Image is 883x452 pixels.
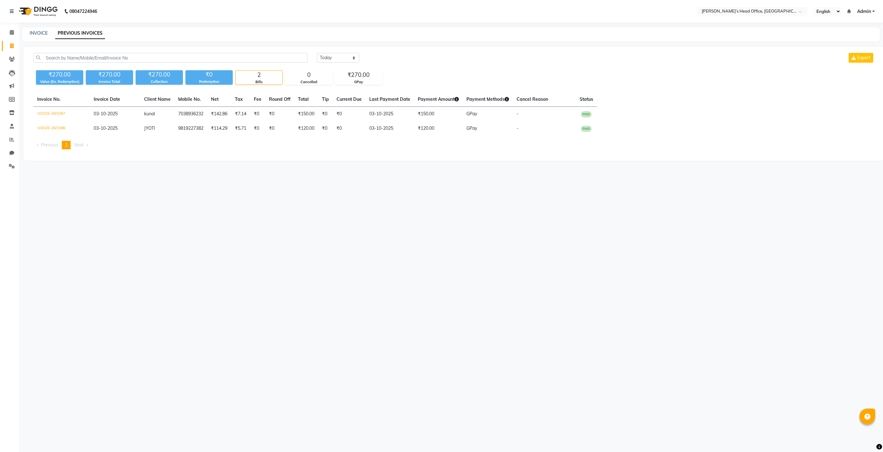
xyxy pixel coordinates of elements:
div: Cancelled [285,79,332,85]
td: ₹142.86 [207,107,231,122]
div: 2 [236,71,282,79]
td: 7038936232 [174,107,207,122]
span: Round Off [269,96,290,102]
input: Search by Name/Mobile/Email/Invoice No [33,53,307,63]
td: ₹120.00 [294,121,318,136]
td: ₹0 [250,121,265,136]
span: Status [580,96,593,102]
div: ₹0 [185,70,233,79]
td: V/2025-26/1087 [33,107,90,122]
div: ₹270.00 [36,70,83,79]
div: ₹270.00 [136,70,183,79]
td: 9819227382 [174,121,207,136]
span: Total [298,96,309,102]
td: ₹7.14 [231,107,250,122]
span: PAID [581,126,592,132]
span: Export [857,55,870,60]
td: ₹0 [265,121,294,136]
img: logo [16,3,59,20]
a: PREVIOUS INVOICES [55,28,105,39]
td: V/2025-26/1086 [33,121,90,136]
span: Fee [254,96,261,102]
td: ₹0 [333,121,365,136]
td: ₹114.29 [207,121,231,136]
span: GPay [466,125,477,131]
span: Tip [322,96,329,102]
span: Admin [857,8,871,15]
span: Tax [235,96,243,102]
span: Last Payment Date [369,96,410,102]
span: Invoice No. [37,96,61,102]
div: Invoice Total [86,79,133,84]
td: ₹150.00 [294,107,318,122]
td: ₹0 [318,107,333,122]
span: PAID [581,111,592,117]
td: ₹0 [250,107,265,122]
td: ₹150.00 [414,107,463,122]
div: GPay [335,79,382,85]
div: ₹270.00 [86,70,133,79]
span: - [517,125,518,131]
div: Collection [136,79,183,84]
span: Invoice Date [94,96,120,102]
span: Cancel Reason [517,96,548,102]
td: ₹0 [333,107,365,122]
td: ₹120.00 [414,121,463,136]
span: Client Name [144,96,171,102]
span: Payment Amount [418,96,459,102]
div: Bills [236,79,282,85]
span: - [517,111,518,117]
b: 08047224946 [69,3,97,20]
td: ₹5.71 [231,121,250,136]
td: 03-10-2025 [365,121,414,136]
td: ₹0 [265,107,294,122]
nav: Pagination [33,141,874,149]
span: Mobile No. [178,96,201,102]
span: JYOTI [144,125,155,131]
span: Net [211,96,219,102]
span: Current Due [336,96,362,102]
td: ₹0 [318,121,333,136]
button: Export [849,53,873,63]
span: 03-10-2025 [94,111,118,117]
div: ₹270.00 [335,71,382,79]
span: Next [74,142,84,148]
span: GPay [466,111,477,117]
span: Payment Methods [466,96,509,102]
div: Value (Ex. Redemption) [36,79,83,84]
span: 03-10-2025 [94,125,118,131]
span: kunal [144,111,155,117]
div: 0 [285,71,332,79]
div: Redemption [185,79,233,84]
span: 1 [65,142,67,148]
td: 03-10-2025 [365,107,414,122]
span: Previous [41,142,58,148]
a: INVOICE [30,30,48,36]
